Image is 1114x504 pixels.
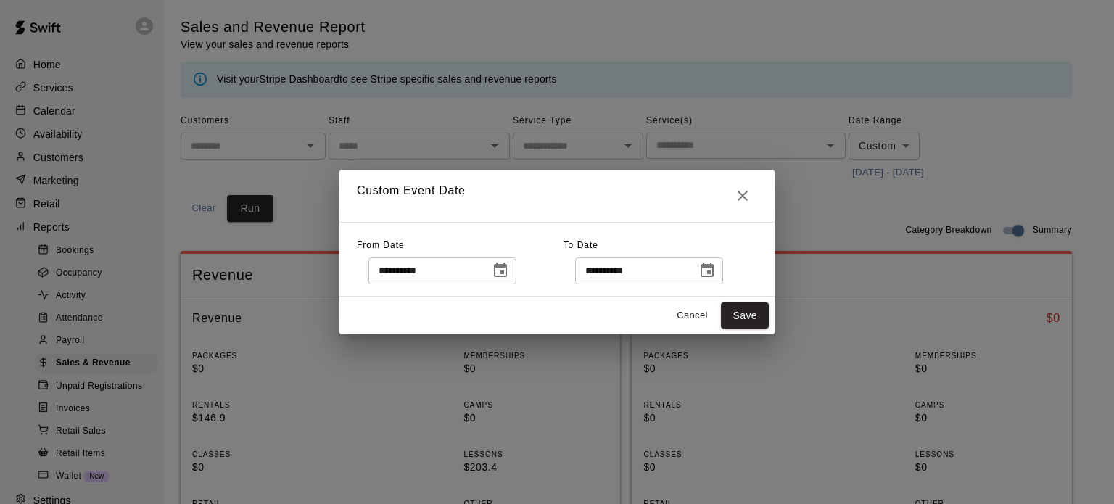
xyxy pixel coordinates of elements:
[564,240,598,250] span: To Date
[693,256,722,285] button: Choose date, selected date is Aug 11, 2025
[339,170,775,222] h2: Custom Event Date
[721,302,769,329] button: Save
[486,256,515,285] button: Choose date, selected date is Aug 4, 2025
[669,305,715,327] button: Cancel
[728,181,757,210] button: Close
[357,240,405,250] span: From Date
